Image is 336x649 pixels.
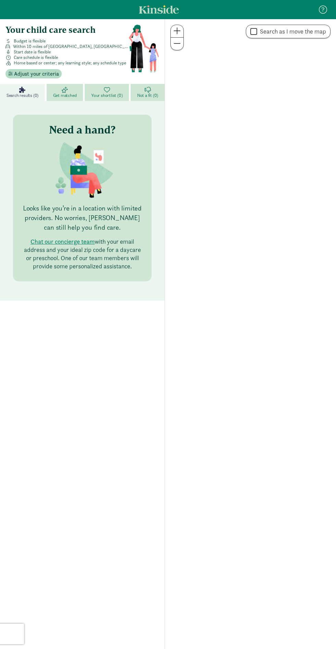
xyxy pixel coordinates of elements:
p: Looks like you’re in a location with limited providers. No worries, [PERSON_NAME] can still help ... [21,203,143,232]
span: Start date is flexible [14,49,51,55]
span: Not a fit (0) [137,93,158,98]
h3: Need a hand? [49,123,116,137]
button: Chat our concierge team [31,238,95,246]
a: Kinside [139,5,179,14]
a: Get matched [47,84,85,101]
span: Get matched [53,93,77,98]
span: Your shortlist (0) [91,93,122,98]
a: Not a fit (0) [131,84,165,101]
p: with your email address and your ideal zip code for a daycare or preschool. One of our team membe... [21,238,143,270]
span: Care schedule is flexible [14,55,58,60]
h4: Your child care search [5,25,128,36]
span: Budget is flexible [14,38,46,44]
button: Adjust your criteria [5,69,62,79]
span: Home based or center; any learning style; any schedule type [14,60,126,66]
span: Adjust your criteria [14,70,59,78]
label: Search as I move the map [257,27,326,36]
a: Your shortlist (0) [85,84,131,101]
span: Within 10 miles of [GEOGRAPHIC_DATA], [GEOGRAPHIC_DATA] [13,44,129,49]
span: Search results (0) [7,93,38,98]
